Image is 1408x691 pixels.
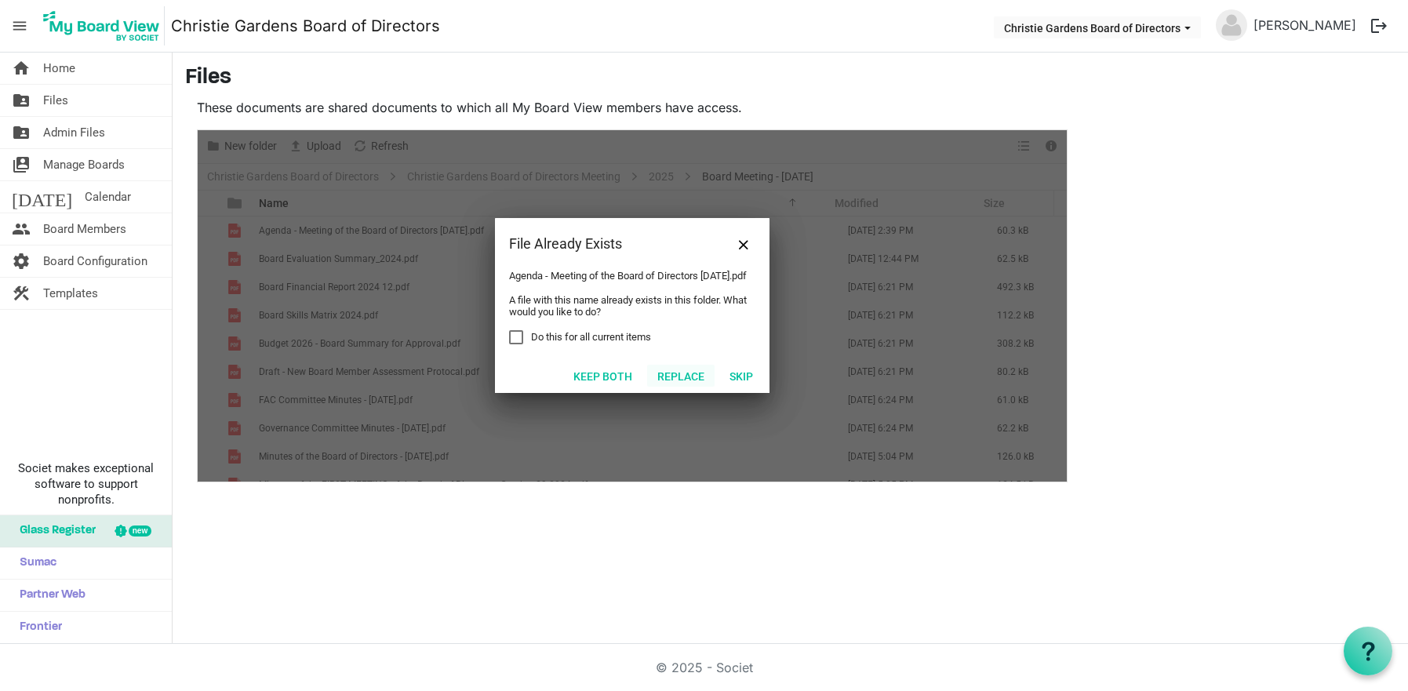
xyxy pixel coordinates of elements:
button: Replace [647,365,715,387]
div: A file with this name already exists in this folder. What would you like to do? [509,282,755,330]
a: My Board View Logo [38,6,171,45]
span: Admin Files [43,117,105,148]
button: Keep both [563,365,642,387]
span: Glass Register [12,515,96,547]
span: Board Members [43,213,126,245]
span: people [12,213,31,245]
span: Home [43,53,75,84]
span: Frontier [12,612,62,643]
button: Skip [719,365,763,387]
img: no-profile-picture.svg [1216,9,1247,41]
button: logout [1363,9,1395,42]
span: folder_shared [12,85,31,116]
button: Christie Gardens Board of Directors dropdownbutton [994,16,1201,38]
span: Board Configuration [43,245,147,277]
span: Societ makes exceptional software to support nonprofits. [7,460,165,507]
span: Sumac [12,547,56,579]
span: Manage Boards [43,149,125,180]
a: [PERSON_NAME] [1247,9,1363,41]
span: settings [12,245,31,277]
a: © 2025 - Societ [656,660,753,675]
div: File Already Exists [509,232,706,256]
p: These documents are shared documents to which all My Board View members have access. [197,98,1068,117]
span: Files [43,85,68,116]
span: [DATE] [12,181,72,213]
span: Templates [43,278,98,309]
div: Agenda - Meeting of the Board of Directors [DATE].pdf [495,270,769,358]
span: Calendar [85,181,131,213]
span: construction [12,278,31,309]
h3: Files [185,65,1395,92]
span: switch_account [12,149,31,180]
span: menu [5,11,35,41]
div: new [129,526,151,536]
span: Partner Web [12,580,85,611]
span: folder_shared [12,117,31,148]
span: home [12,53,31,84]
img: My Board View Logo [38,6,165,45]
a: Christie Gardens Board of Directors [171,10,440,42]
button: Close [732,232,755,256]
span: Do this for all current items [531,330,651,344]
